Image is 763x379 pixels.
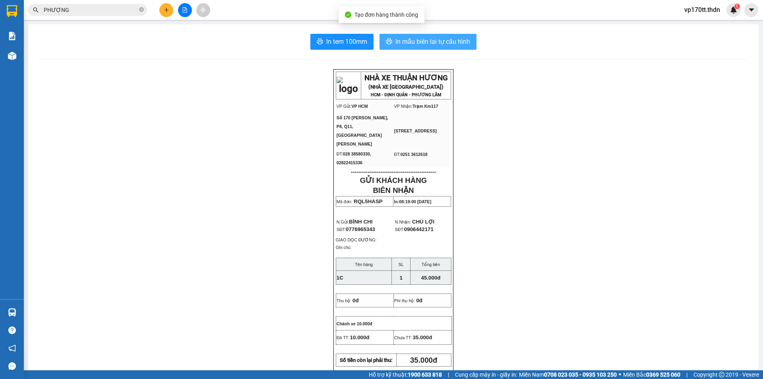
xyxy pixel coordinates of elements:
[352,297,359,303] span: 0đ
[337,104,352,109] span: VP Gửi:
[8,344,16,352] span: notification
[337,298,351,303] span: Thu hộ:
[371,92,441,97] strong: HCM - ĐỊNH QUÁN - PHƯƠNG LÂM
[44,6,137,14] input: Tìm tên, số ĐT hoặc mã đơn
[399,275,402,281] span: 1
[337,321,372,326] span: Chành xe 10.000đ
[8,32,16,40] img: solution-icon
[33,7,39,13] span: search
[399,262,404,267] span: SL
[519,370,617,379] span: Miền Nam
[164,7,169,13] span: plus
[326,37,367,47] span: In tem 100mm
[196,3,210,17] button: aim
[373,186,414,194] strong: BIÊN NHẬN
[317,38,323,46] span: printer
[349,219,372,225] span: BÌNH CHI
[350,334,370,340] span: 10.000đ
[455,370,517,379] span: Cung cấp máy in - giấy in:
[337,227,375,232] span: SĐT:
[139,7,144,12] span: close-circle
[395,220,411,224] span: N.Nhận:
[337,220,373,224] span: N.Gửi:
[744,3,758,17] button: caret-down
[730,6,737,14] img: icon-new-feature
[368,84,443,90] strong: (NHÀ XE [GEOGRAPHIC_DATA])
[394,128,437,133] span: [STREET_ADDRESS]
[337,199,352,204] span: Mã đơn:
[8,362,16,370] span: message
[386,38,392,46] span: printer
[736,4,738,9] span: 1
[429,334,432,340] span: đ
[337,115,388,146] span: Số 170 [PERSON_NAME], P8, Q11, [GEOGRAPHIC_DATA][PERSON_NAME]
[623,370,680,379] span: Miền Bắc
[394,104,413,109] span: VP Nhận:
[336,237,377,242] span: GIAO DỌC ĐƯỜNG:
[395,37,470,47] span: In mẫu biên lai tự cấu hình
[337,275,343,281] span: 1C
[345,12,351,18] span: check-circle
[646,371,680,378] strong: 0369 525 060
[364,74,448,82] strong: NHÀ XE THUẬN HƯƠNG
[408,371,442,378] strong: 1900 633 818
[200,7,206,13] span: aim
[748,6,755,14] span: caret-down
[351,169,436,175] span: ----------------------------------------------
[337,152,371,165] span: 028 38580330, 02822415336
[394,152,401,157] span: ĐT:
[394,199,431,204] span: In:
[8,52,16,60] img: warehouse-icon
[354,12,418,18] span: Tạo đơn hàng thành công
[346,226,375,232] span: 0776965343
[412,104,438,109] span: Trạm Km117
[448,370,449,379] span: |
[395,227,404,232] span: SĐT:
[410,356,437,364] span: 35.000đ
[404,226,434,232] span: 0906442171
[401,152,428,157] span: 0251 3612618
[369,370,442,379] span: Hỗ trợ kỹ thuật:
[686,370,687,379] span: |
[178,3,192,17] button: file-add
[8,327,16,334] span: question-circle
[337,152,343,156] span: ĐT:
[7,5,17,17] img: logo-vxr
[159,3,173,17] button: plus
[380,34,476,50] button: printerIn mẫu biên lai tự cấu hình
[139,6,144,14] span: close-circle
[678,5,726,15] span: vp170tt.thdn
[412,219,434,225] span: CHÚ LỢI
[351,104,368,109] span: VP HCM
[355,262,373,267] span: Tên hàng
[544,371,617,378] strong: 0708 023 035 - 0935 103 250
[734,4,740,9] sup: 1
[8,308,16,317] img: warehouse-icon
[337,77,360,94] img: logo
[394,335,412,340] span: Chưa TT:
[422,262,440,267] span: Tổng tiền
[336,245,352,250] span: Ghi chú:
[399,199,431,204] span: 08:19:00 [DATE]
[340,357,393,363] strong: Số tiền còn lại phải thu:
[310,34,374,50] button: printerIn tem 100mm
[337,335,349,340] span: Đã TT:
[416,297,422,303] span: 0đ
[394,298,415,303] span: Phí thu hộ:
[354,198,383,204] span: RQL5HASP
[619,373,621,376] span: ⚪️
[421,275,441,281] span: 45.000đ
[360,176,427,185] strong: GỬI KHÁCH HÀNG
[413,334,429,340] span: 35.000
[182,7,188,13] span: file-add
[719,372,724,377] span: copyright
